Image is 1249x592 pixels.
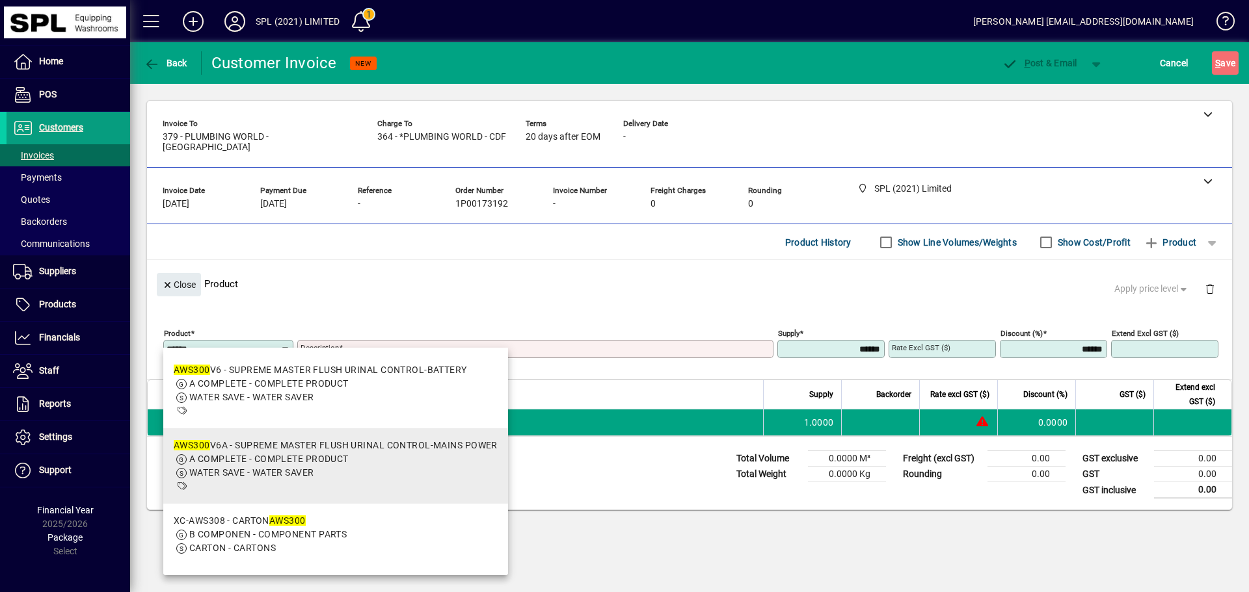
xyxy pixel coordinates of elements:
span: ave [1215,53,1235,73]
span: Customers [39,122,83,133]
td: Total Volume [730,451,808,467]
span: [DATE] [260,199,287,209]
mat-label: Rate excl GST ($) [892,343,950,352]
div: V6A - SUPREME MASTER FLUSH URINAL CONTROL-MAINS POWER [174,439,498,452]
td: 0.0000 M³ [808,451,886,467]
td: 0.00 [1154,482,1232,498]
span: 0 [748,199,753,209]
span: WATER SAVE - WATER SAVER [189,392,314,402]
button: Product History [780,231,857,254]
a: Quotes [7,188,130,211]
button: Close [157,273,201,296]
span: Close [162,274,196,296]
mat-label: Extend excl GST ($) [1112,329,1179,338]
mat-label: Description [301,343,339,352]
span: NEW [355,59,371,68]
a: Backorders [7,211,130,233]
div: V6 - SUPREME MASTER FLUSH URINAL CONTROL-BATTERY [174,363,467,377]
span: 1P00173192 [455,199,508,209]
td: Total Weight [730,467,808,482]
a: Knowledge Base [1207,3,1233,45]
span: Products [39,299,76,309]
span: Suppliers [39,266,76,276]
button: Profile [214,10,256,33]
button: Cancel [1157,51,1192,75]
label: Show Line Volumes/Weights [895,236,1017,249]
span: Financials [39,332,80,342]
span: 379 - PLUMBING WORLD - [GEOGRAPHIC_DATA] [163,132,358,153]
a: POS [7,79,130,111]
span: - [623,132,626,142]
span: [DATE] [163,199,189,209]
td: 0.00 [1154,451,1232,467]
a: Support [7,454,130,487]
span: Backorders [13,216,67,227]
button: Apply price level [1109,277,1195,301]
mat-option: XC-AWS308 - CARTON AWS300 [163,504,508,565]
span: 0 [651,199,656,209]
span: S [1215,58,1220,68]
em: AWS300 [174,365,210,375]
td: GST inclusive [1076,482,1154,498]
span: Product History [785,232,852,253]
span: Discount (%) [1023,387,1068,402]
span: Financial Year [37,505,94,515]
span: Package [47,532,83,543]
td: Freight (excl GST) [896,451,987,467]
button: Delete [1194,273,1226,304]
a: Home [7,45,130,78]
td: 0.0000 [997,409,1075,435]
span: 1.0000 [804,416,834,429]
button: Back [141,51,191,75]
td: GST [1076,467,1154,482]
td: 0.00 [987,467,1066,482]
span: Quotes [13,194,50,205]
span: B COMPONEN - COMPONENT PARTS [189,529,347,539]
a: Staff [7,355,130,387]
button: Post & Email [995,51,1084,75]
span: Extend excl GST ($) [1162,380,1215,409]
mat-label: Product [164,329,191,338]
span: - [358,199,360,209]
div: Product [147,260,1232,307]
span: 364 - *PLUMBING WORLD - CDF [377,132,506,142]
mat-label: Supply [778,329,799,338]
div: XC-AWS308 - CARTON [174,514,347,528]
span: A COMPLETE - COMPLETE PRODUCT [189,454,349,464]
span: Communications [13,238,90,249]
span: Supply [809,387,833,402]
span: Support [39,465,72,475]
span: CARTON - CARTONS [189,543,276,553]
span: Cancel [1160,53,1189,73]
a: Communications [7,233,130,255]
td: Rounding [896,467,987,482]
a: Settings [7,421,130,454]
span: Home [39,56,63,66]
td: 0.00 [1154,467,1232,482]
span: Back [144,58,187,68]
td: 0.0000 Kg [808,467,886,482]
a: Products [7,289,130,321]
span: Payments [13,172,62,183]
span: Settings [39,431,72,442]
a: Suppliers [7,255,130,288]
span: Apply price level [1114,282,1190,296]
app-page-header-button: Close [154,278,204,290]
app-page-header-button: Delete [1194,283,1226,294]
label: Show Cost/Profit [1055,236,1131,249]
span: 20 days after EOM [526,132,600,142]
mat-label: Discount (%) [1001,329,1043,338]
div: SPL (2021) LIMITED [256,11,340,32]
span: GST ($) [1120,387,1146,402]
a: Financials [7,322,130,354]
button: Add [172,10,214,33]
em: AWS300 [269,515,306,526]
span: Reports [39,398,71,409]
span: - [553,199,556,209]
td: 0.00 [987,451,1066,467]
app-page-header-button: Back [130,51,202,75]
a: Reports [7,388,130,420]
span: WATER SAVE - WATER SAVER [189,467,314,478]
span: Rate excl GST ($) [930,387,989,402]
span: ost & Email [1002,58,1077,68]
